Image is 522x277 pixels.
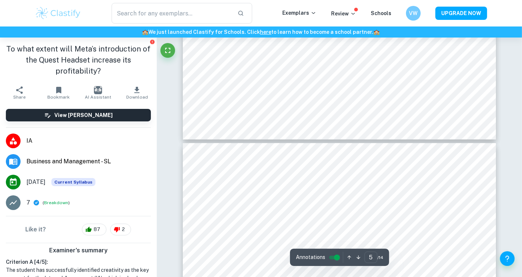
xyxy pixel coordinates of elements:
p: Exemplars [282,9,316,17]
a: Schools [371,10,391,16]
span: AI Assistant [85,95,111,100]
h6: Criterion A [ 4 / 5 ]: [6,258,151,266]
span: ( ) [43,199,70,206]
span: Current Syllabus [51,178,95,186]
h6: We just launched Clastify for Schools. Click to learn how to become a school partner. [1,28,521,36]
span: / 14 [377,254,383,261]
img: Clastify logo [35,6,81,21]
h6: View [PERSON_NAME] [54,111,113,119]
span: 2 [118,226,129,233]
span: [DATE] [26,178,46,187]
p: 7 [26,198,30,207]
h6: Examiner's summary [3,246,154,255]
button: UPGRADE NOW [435,7,487,20]
a: here [260,29,272,35]
span: IA [26,136,151,145]
div: 87 [82,224,106,235]
span: Business and Management - SL [26,157,151,166]
p: Review [331,10,356,18]
h6: VW [409,9,418,17]
h6: Like it? [25,225,46,234]
button: Breakdown [44,199,68,206]
span: Download [126,95,148,100]
span: 🏫 [142,29,149,35]
span: 87 [90,226,104,233]
button: Bookmark [39,82,79,103]
button: Report issue [150,39,155,45]
button: VW [406,6,421,21]
input: Search for any exemplars... [112,3,232,24]
h1: To what extent will Meta’s introduction of the Quest Headset increase its profitability? [6,43,151,77]
span: Share [13,95,26,100]
button: Fullscreen [160,43,175,58]
button: Download [117,82,157,103]
div: This exemplar is based on the current syllabus. Feel free to refer to it for inspiration/ideas wh... [51,178,95,186]
span: Bookmark [47,95,70,100]
div: 2 [110,224,131,235]
span: Annotations [296,253,325,261]
img: AI Assistant [94,86,102,94]
span: 🏫 [374,29,380,35]
button: AI Assistant [78,82,117,103]
button: View [PERSON_NAME] [6,109,151,121]
button: Help and Feedback [500,251,515,266]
